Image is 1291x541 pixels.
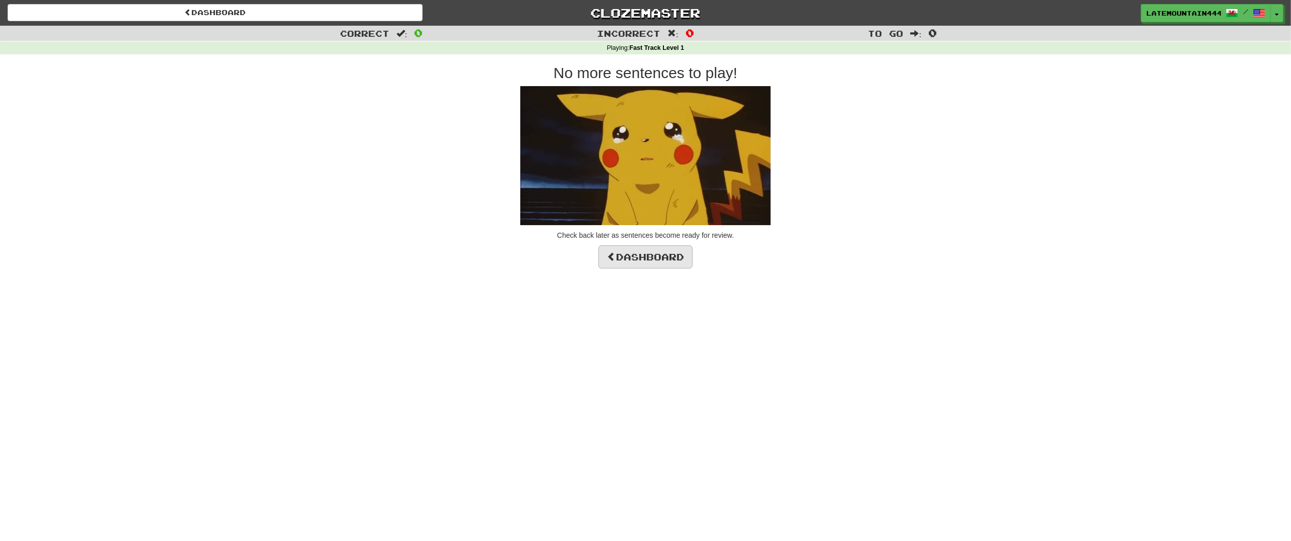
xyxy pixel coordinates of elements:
span: Incorrect [597,28,660,38]
span: : [911,29,922,38]
span: / [1243,8,1248,15]
p: Check back later as sentences become ready for review. [359,230,933,240]
span: To go [868,28,904,38]
span: 0 [414,27,423,39]
strong: Fast Track Level 1 [630,44,685,51]
img: sad-pikachu.gif [520,86,771,225]
h2: No more sentences to play! [359,64,933,81]
a: LateMountain4440 / [1141,4,1271,22]
a: Dashboard [598,245,693,268]
span: 0 [928,27,937,39]
span: LateMountain4440 [1146,9,1221,18]
span: : [667,29,678,38]
span: 0 [686,27,694,39]
a: Clozemaster [438,4,853,22]
a: Dashboard [8,4,423,21]
span: : [396,29,407,38]
span: Correct [340,28,389,38]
